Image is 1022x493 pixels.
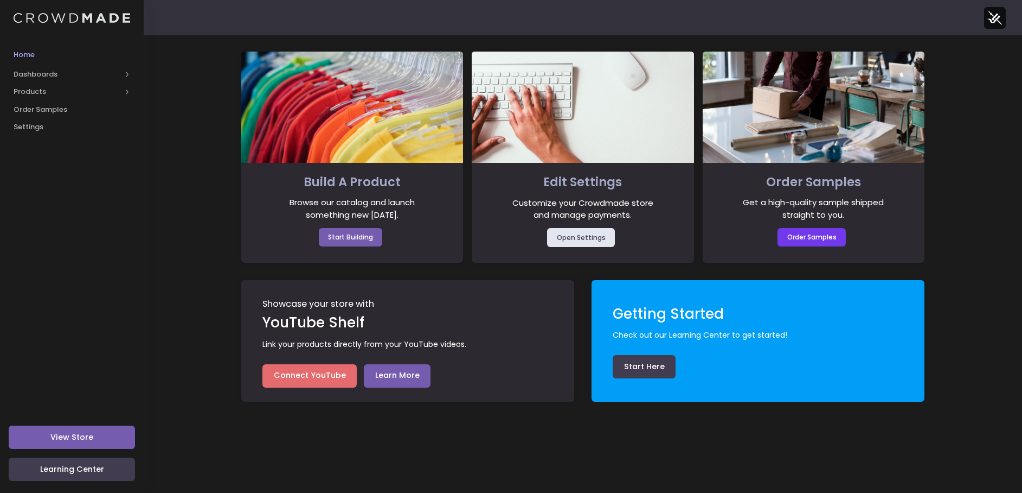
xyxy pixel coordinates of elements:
[718,172,909,193] h1: Order Samples
[14,49,130,60] span: Home
[613,304,724,324] span: Getting Started
[984,7,1006,29] img: User
[505,197,660,222] div: Customize your Crowdmade store and manage payments.
[613,330,909,341] span: Check out our Learning Center to get started!
[50,432,93,443] span: View Store
[262,339,558,350] span: Link your products directly from your YouTube videos.
[14,122,130,132] span: Settings
[319,228,383,246] a: Start Building
[262,300,555,312] span: Showcase your store with
[14,13,130,23] img: Logo
[262,313,364,332] span: YouTube Shelf
[488,172,678,193] h1: Edit Settings
[262,364,357,388] a: Connect YouTube
[275,197,430,221] div: Browse our catalog and launch something new [DATE].
[9,426,135,449] a: View Store
[257,172,447,193] h1: Build A Product
[14,69,121,80] span: Dashboards
[777,228,846,246] a: Order Samples
[9,458,135,481] a: Learning Center
[613,355,676,378] a: Start Here
[547,228,615,246] a: Open Settings
[736,197,891,221] div: Get a high-quality sample shipped straight to you.
[14,104,130,115] span: Order Samples
[40,464,104,475] span: Learning Center
[14,86,121,97] span: Products
[364,364,430,388] a: Learn More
